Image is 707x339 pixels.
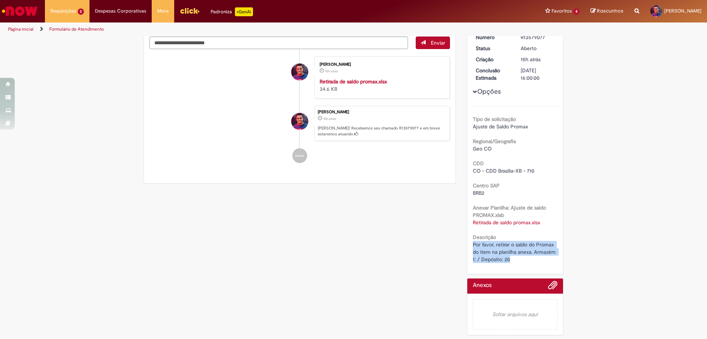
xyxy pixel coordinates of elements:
a: Página inicial [8,26,34,32]
span: Despesas Corporativas [95,7,146,15]
ul: Histórico de tíquete [150,49,450,171]
div: Padroniza [211,7,253,16]
time: 29/09/2025 20:29:31 [323,117,336,121]
span: 8 [573,8,580,15]
p: +GenAi [235,7,253,16]
dt: Conclusão Estimada [470,67,516,82]
a: Formulário de Atendimento [49,26,104,32]
b: Tipo de solicitação [473,116,516,122]
a: Retirada de saldo promax.xlsx [320,78,387,85]
b: Anexar Planilha: Ajuste de saldo PROMAX.xlsb [473,204,546,218]
b: Centro SAP [473,182,500,189]
dt: Número [470,34,516,41]
b: Regional/Geografia [473,138,516,145]
span: [PERSON_NAME] [664,8,701,14]
dt: Status [470,45,516,52]
b: Descrição [473,234,496,241]
button: Adicionar anexos [548,280,557,294]
ul: Trilhas de página [6,23,466,36]
b: CDD [473,160,484,167]
textarea: Digite sua mensagem aqui... [150,37,408,49]
span: More [157,7,169,15]
time: 29/09/2025 20:29:27 [325,69,338,73]
img: ServiceNow [1,4,39,18]
time: 29/09/2025 20:29:31 [521,56,541,63]
div: Aberto [521,45,555,52]
div: 34.6 KB [320,78,442,93]
span: Geo CO [473,145,492,152]
a: Rascunhos [591,8,623,15]
div: 29/09/2025 20:29:31 [521,56,555,63]
span: Rascunhos [597,7,623,14]
a: Download de Retirada de saldo promax.xlsx [473,219,540,226]
div: [PERSON_NAME] [320,62,442,67]
span: Enviar [431,39,445,46]
p: [PERSON_NAME]! Recebemos seu chamado R13579077 e em breve estaremos atuando. [318,125,446,137]
span: 15h atrás [521,56,541,63]
span: 15h atrás [325,69,338,73]
button: Enviar [416,37,450,49]
dt: Criação [470,56,516,63]
span: Por favor, retirar o saldo do Promax do item na planilha anexa. Armazém 1: / Depósito: 20 [473,241,557,263]
div: [PERSON_NAME] [318,110,446,114]
div: Samuel De Sousa [291,113,308,130]
span: BRB2 [473,190,484,196]
span: 15h atrás [323,117,336,121]
span: CO - CDD Brasilia-XB - 710 [473,167,534,174]
div: R13579077 [521,34,555,41]
img: click_logo_yellow_360x200.png [180,5,200,16]
span: 2 [78,8,84,15]
h2: Anexos [473,282,492,289]
li: Samuel De Sousa [150,106,450,141]
em: Soltar arquivos aqui [473,299,558,329]
span: Ajuste de Saldo Promax [473,123,528,130]
span: Requisições [50,7,76,15]
div: Samuel De Sousa [291,63,308,80]
span: Favoritos [552,7,572,15]
div: [DATE] 16:00:00 [521,67,555,82]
